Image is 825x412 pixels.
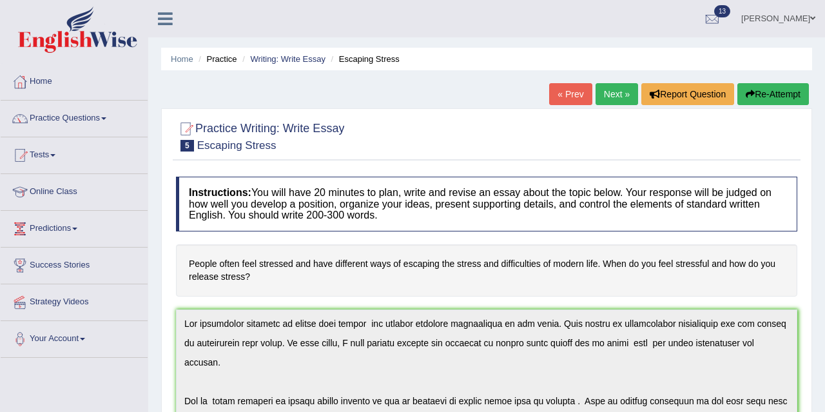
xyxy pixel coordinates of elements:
[176,244,797,297] h4: People often feel stressed and have different ways of escaping the stress and difficulties of mod...
[180,140,194,152] span: 5
[1,211,148,243] a: Predictions
[328,53,400,65] li: Escaping Stress
[1,284,148,317] a: Strategy Videos
[250,54,325,64] a: Writing: Write Essay
[714,5,730,17] span: 13
[1,64,148,96] a: Home
[176,119,344,152] h2: Practice Writing: Write Essay
[1,137,148,170] a: Tests
[1,101,148,133] a: Practice Questions
[596,83,638,105] a: Next »
[1,174,148,206] a: Online Class
[1,321,148,353] a: Your Account
[1,248,148,280] a: Success Stories
[549,83,592,105] a: « Prev
[197,139,277,152] small: Escaping Stress
[189,187,251,198] b: Instructions:
[176,177,797,231] h4: You will have 20 minutes to plan, write and revise an essay about the topic below. Your response ...
[641,83,734,105] button: Report Question
[171,54,193,64] a: Home
[195,53,237,65] li: Practice
[737,83,809,105] button: Re-Attempt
